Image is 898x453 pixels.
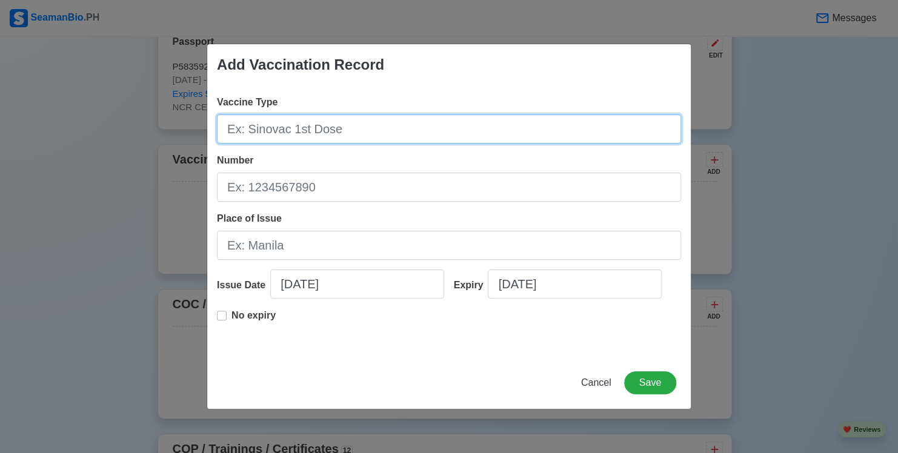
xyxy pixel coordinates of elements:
span: Vaccine Type [217,97,278,107]
span: Cancel [581,377,611,388]
input: Ex: Sinovac 1st Dose [217,114,681,144]
button: Cancel [573,371,619,394]
p: No expiry [231,308,276,323]
button: Save [624,371,676,394]
div: Issue Date [217,278,270,293]
input: Ex: 1234567890 [217,173,681,202]
input: Ex: Manila [217,231,681,260]
div: Expiry [454,278,488,293]
span: Number [217,155,253,165]
span: Place of Issue [217,213,282,223]
div: Add Vaccination Record [217,54,384,76]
